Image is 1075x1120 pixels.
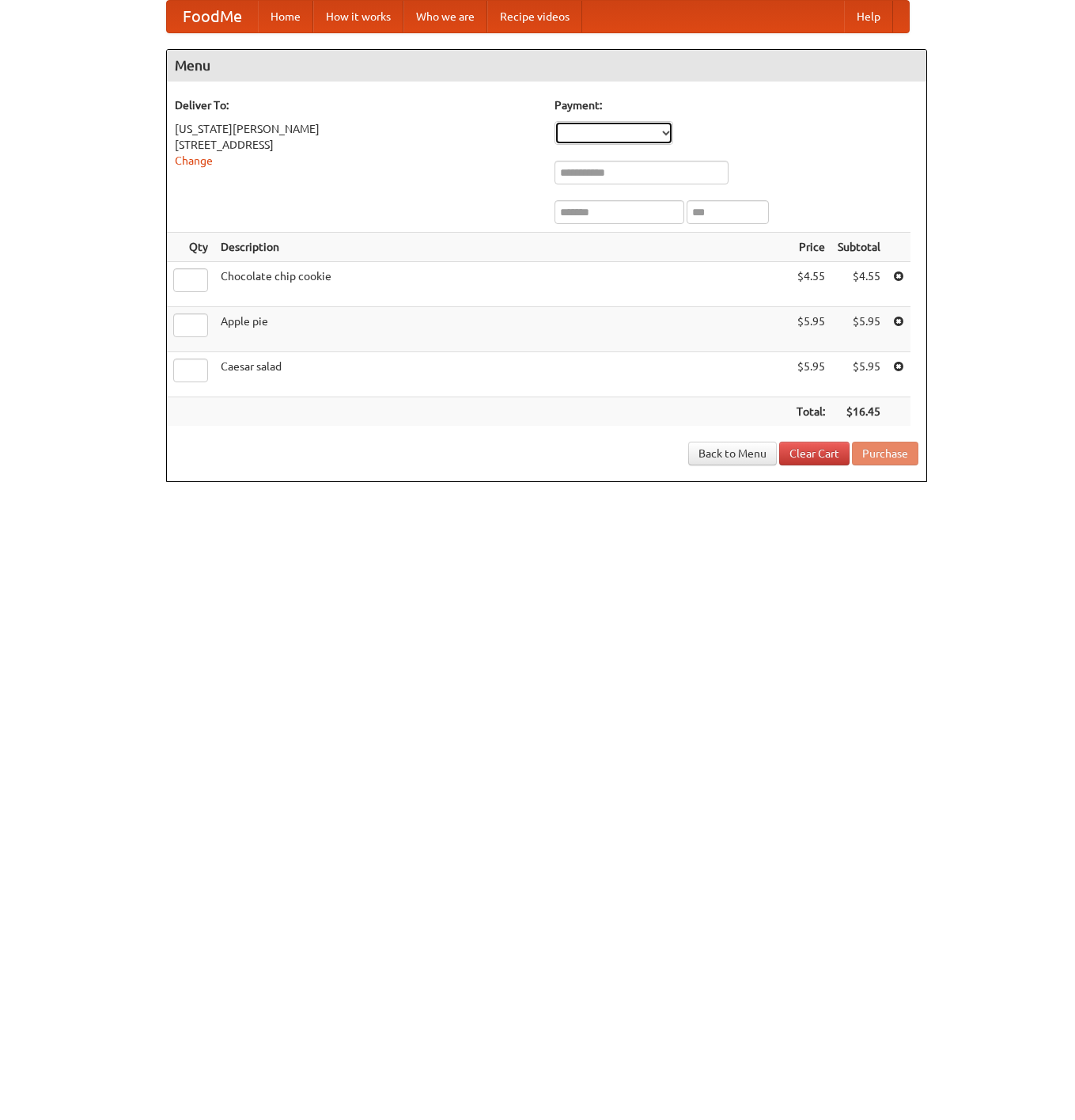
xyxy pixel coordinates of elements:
a: Who we are [403,1,487,32]
td: $4.55 [831,262,887,307]
td: Chocolate chip cookie [214,262,790,307]
a: Change [175,154,213,167]
h5: Payment: [555,97,918,113]
td: $5.95 [790,352,831,397]
th: Price [790,233,831,262]
a: Home [258,1,313,32]
th: Qty [167,233,214,262]
div: [STREET_ADDRESS] [175,137,539,153]
td: Apple pie [214,307,790,352]
td: Caesar salad [214,352,790,397]
th: Subtotal [831,233,887,262]
td: $4.55 [790,262,831,307]
a: How it works [313,1,403,32]
h4: Menu [167,50,926,82]
th: $16.45 [831,397,887,427]
button: Purchase [852,442,918,465]
a: Help [844,1,893,32]
a: Recipe videos [487,1,582,32]
div: [US_STATE][PERSON_NAME] [175,121,539,137]
td: $5.95 [831,352,887,397]
h5: Deliver To: [175,97,539,113]
td: $5.95 [790,307,831,352]
th: Description [214,233,790,262]
th: Total: [790,397,831,427]
a: Back to Menu [688,442,777,465]
a: Clear Cart [779,442,850,465]
a: FoodMe [167,1,258,32]
td: $5.95 [831,307,887,352]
